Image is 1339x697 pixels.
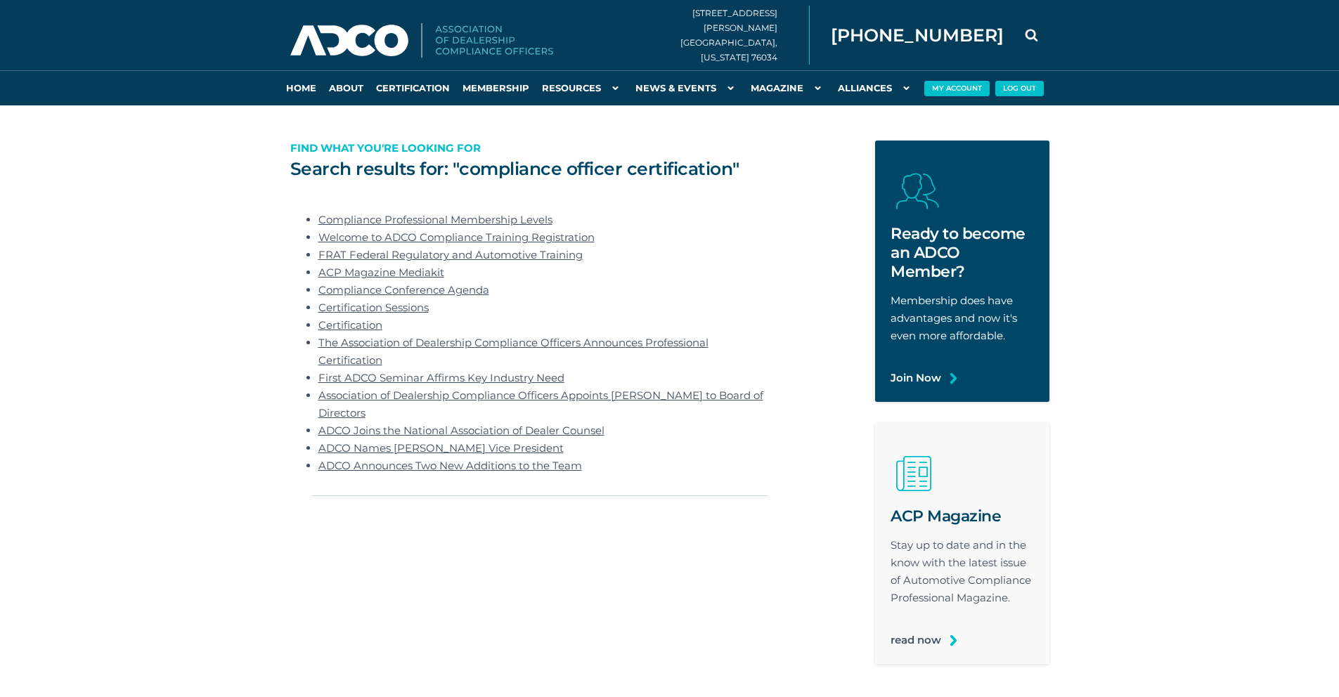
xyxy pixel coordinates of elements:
[290,139,789,157] p: Find what you're looking for
[744,70,832,105] a: Magazine
[318,213,552,226] a: Compliance Professional Membership Levels
[680,6,810,65] div: [STREET_ADDRESS][PERSON_NAME] [GEOGRAPHIC_DATA], [US_STATE] 76034
[891,292,1034,344] p: Membership does have advantages and now it's even more affordable.
[891,224,1034,281] h2: Ready to become an ADCO Member?
[456,70,536,105] a: Membership
[323,70,370,105] a: About
[318,318,382,332] a: Certification
[891,369,941,386] a: Join Now
[891,631,941,649] a: read now
[318,459,582,472] a: ADCO Announces Two New Additions to the Team
[629,70,744,105] a: News & Events
[318,424,604,437] a: ADCO Joins the National Association of Dealer Counsel
[290,23,553,58] img: Association of Dealership Compliance Officers logo
[318,248,583,261] a: FRAT Federal Regulatory and Automotive Training
[370,70,456,105] a: Certification
[318,230,595,244] a: Welcome to ADCO Compliance Training Registration
[891,507,1034,526] h2: ACP Magazine
[318,266,444,279] a: ACP Magazine Mediakit
[318,283,489,297] a: Compliance Conference Agenda
[290,158,789,179] h2: Search results for: "compliance officer certification"
[318,389,763,419] a: Association of Dealership Compliance Officers Appoints [PERSON_NAME] to Board of Directors
[536,70,629,105] a: Resources
[318,336,709,367] a: The Association of Dealership Compliance Officers Announces Professional Certification
[891,536,1034,606] p: Stay up to date and in the know with the latest issue of Automotive Compliance Professional Magaz...
[280,70,323,105] a: Home
[318,371,564,384] a: First ADCO Seminar Affirms Key Industry Need
[832,70,920,105] a: Alliances
[318,301,429,314] a: Certification Sessions
[318,441,564,455] a: ADCO Names [PERSON_NAME] Vice President
[995,81,1044,96] button: Log Out
[924,81,990,96] button: My Account
[831,27,1004,44] span: [PHONE_NUMBER]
